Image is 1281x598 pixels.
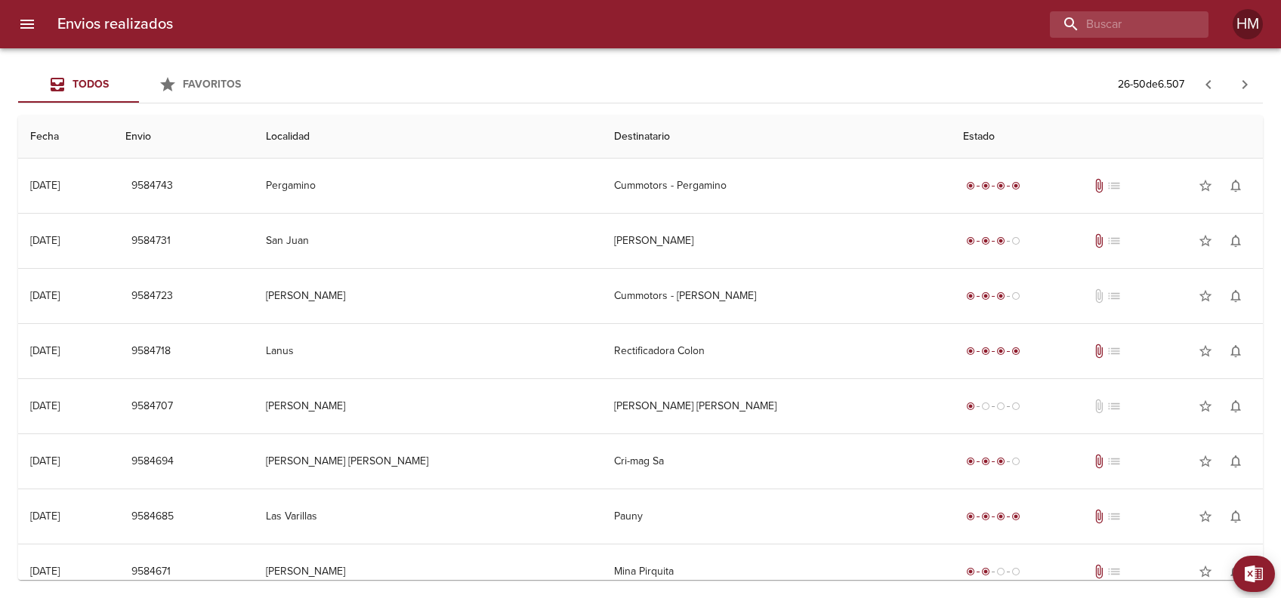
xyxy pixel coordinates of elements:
span: radio_button_checked [966,512,975,521]
p: 26 - 50 de 6.507 [1118,77,1184,92]
span: radio_button_unchecked [996,567,1005,576]
span: radio_button_checked [996,291,1005,301]
span: star_border [1198,454,1213,469]
div: Entregado [963,178,1023,193]
span: radio_button_unchecked [1011,402,1020,411]
span: 9584723 [131,287,173,306]
button: 9584718 [125,338,177,365]
button: Activar notificaciones [1221,391,1251,421]
span: radio_button_checked [996,347,1005,356]
button: Agregar a favoritos [1190,281,1221,311]
span: radio_button_checked [966,457,975,466]
h6: Envios realizados [57,12,173,36]
th: Envio [113,116,253,159]
span: No tiene pedido asociado [1107,509,1122,524]
button: Activar notificaciones [1221,446,1251,476]
span: radio_button_unchecked [996,402,1005,411]
span: list [1107,178,1122,193]
td: Pauny [602,489,951,544]
span: radio_button_checked [996,181,1005,190]
td: [PERSON_NAME] [602,214,951,268]
span: No tiene documentos adjuntos [1091,288,1107,304]
span: radio_button_checked [981,567,990,576]
span: notifications_none [1228,233,1243,248]
div: Generado [963,399,1023,414]
td: Cummotors - [PERSON_NAME] [602,269,951,323]
th: Localidad [254,116,602,159]
button: menu [9,6,45,42]
button: Activar notificaciones [1221,281,1251,311]
span: Tiene documentos adjuntos [1091,564,1107,579]
button: 9584743 [125,172,179,200]
div: HM [1233,9,1263,39]
button: 9584671 [125,558,177,586]
span: star_border [1198,509,1213,524]
span: list [1107,233,1122,248]
span: notifications_none [1228,509,1243,524]
span: star_border [1198,233,1213,248]
td: Las Varillas [254,489,602,544]
span: radio_button_unchecked [1011,567,1020,576]
span: star_border [1198,288,1213,304]
span: radio_button_checked [981,291,990,301]
div: En viaje [963,454,1023,469]
span: radio_button_checked [1011,181,1020,190]
div: Abrir información de usuario [1233,9,1263,39]
span: radio_button_checked [981,457,990,466]
button: 9584694 [125,448,180,476]
span: notifications_none [1228,288,1243,304]
input: buscar [1050,11,1183,38]
div: Entregado [963,509,1023,524]
span: radio_button_checked [981,236,990,245]
button: 9584707 [125,393,179,421]
button: Agregar a favoritos [1190,226,1221,256]
span: No tiene pedido asociado [1107,564,1122,579]
span: radio_button_checked [966,347,975,356]
div: En viaje [963,288,1023,304]
span: radio_button_checked [996,236,1005,245]
span: 9584743 [131,177,173,196]
td: [PERSON_NAME] [PERSON_NAME] [602,379,951,433]
span: radio_button_checked [981,512,990,521]
span: notifications_none [1228,564,1243,579]
span: notifications_none [1228,178,1243,193]
div: [DATE] [30,234,60,247]
span: 9584718 [131,342,171,361]
div: Despachado [963,564,1023,579]
span: 9584731 [131,232,171,251]
th: Fecha [18,116,113,159]
td: Pergamino [254,159,602,213]
div: [DATE] [30,344,60,357]
span: star_border [1198,564,1213,579]
span: star_border [1198,399,1213,414]
span: radio_button_checked [966,236,975,245]
button: Activar notificaciones [1221,501,1251,532]
div: [DATE] [30,510,60,522]
td: Cri-mag Sa [602,434,951,489]
td: San Juan [254,214,602,268]
span: radio_button_checked [966,291,975,301]
span: Tiene documentos adjuntos [1091,454,1107,469]
span: notifications_none [1228,399,1243,414]
div: En viaje [963,233,1023,248]
span: 9584707 [131,397,173,416]
button: 9584685 [125,503,180,531]
div: [DATE] [30,455,60,467]
span: Tiene documentos adjuntos [1091,509,1107,524]
button: Agregar a favoritos [1190,336,1221,366]
td: [PERSON_NAME] [254,379,602,433]
div: [DATE] [30,399,60,412]
button: Exportar Excel [1233,556,1275,592]
div: Entregado [963,344,1023,359]
span: radio_button_checked [1011,347,1020,356]
span: radio_button_unchecked [981,402,990,411]
span: Tiene documentos adjuntos [1091,233,1107,248]
span: star_border [1198,344,1213,359]
button: Agregar a favoritos [1190,391,1221,421]
button: Agregar a favoritos [1190,556,1221,587]
span: radio_button_unchecked [1011,291,1020,301]
button: 9584731 [125,227,177,255]
span: radio_button_checked [966,181,975,190]
button: Agregar a favoritos [1190,446,1221,476]
span: radio_button_checked [996,512,1005,521]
